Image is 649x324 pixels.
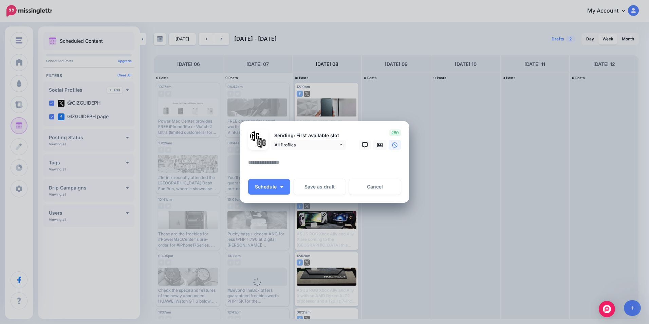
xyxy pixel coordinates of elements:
[389,129,401,136] span: 280
[280,186,283,188] img: arrow-down-white.png
[294,179,346,195] button: Save as draft
[248,179,290,195] button: Schedule
[255,184,277,189] span: Schedule
[250,131,260,141] img: 353459792_649996473822713_4483302954317148903_n-bsa138318.png
[599,301,615,317] div: Open Intercom Messenger
[271,140,346,150] a: All Profiles
[271,132,346,140] p: Sending: First available slot
[349,179,401,195] a: Cancel
[275,141,338,148] span: All Profiles
[257,138,266,148] img: JT5sWCfR-79925.png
